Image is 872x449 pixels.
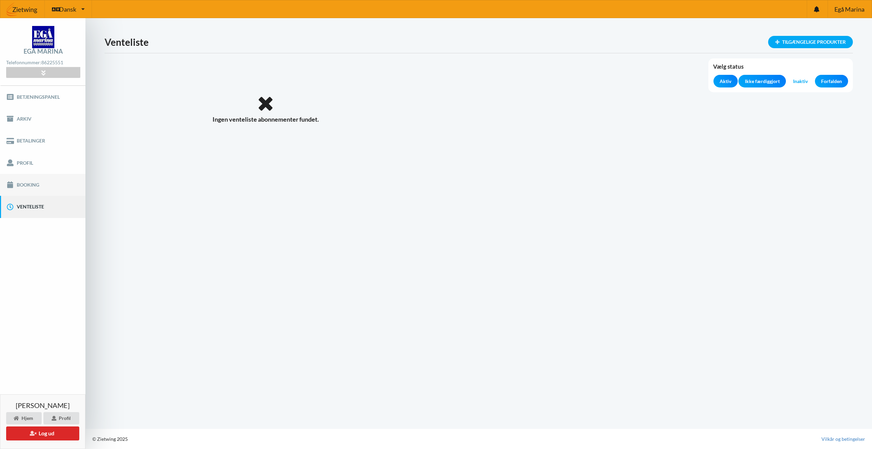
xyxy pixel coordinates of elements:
span: Egå Marina [834,6,864,12]
span: [PERSON_NAME] [16,402,70,409]
button: Log ud [6,426,79,440]
div: Tilgængelige produkter [768,36,853,48]
span: Dansk [59,6,76,12]
div: Profil [43,412,79,424]
div: Vælg status [713,63,848,75]
span: Forfalden [821,78,842,85]
div: Egå Marina [24,48,63,54]
div: Ingen venteliste abonnementer fundet. [105,95,426,123]
span: Inaktiv [793,78,808,85]
h1: Venteliste [105,36,853,48]
span: Aktiv [720,78,731,85]
span: Ikke færdiggjort [745,78,780,85]
div: Telefonnummer: [6,58,80,67]
a: Vilkår og betingelser [821,436,865,443]
strong: 86225551 [41,59,63,65]
img: logo [32,26,54,48]
div: Hjem [6,412,42,424]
